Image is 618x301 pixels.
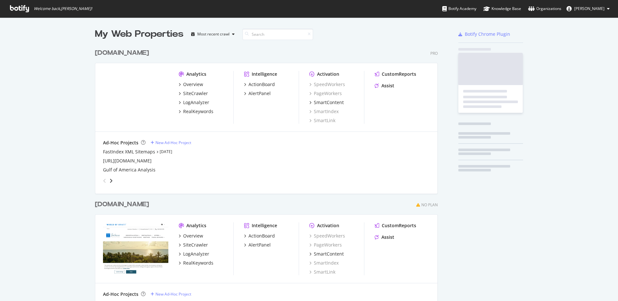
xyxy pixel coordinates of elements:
a: CustomReports [375,222,416,229]
a: Overview [179,81,203,88]
div: Intelligence [252,71,277,77]
div: Analytics [186,222,206,229]
span: Welcome back, [PERSON_NAME] ! [34,6,92,11]
div: Assist [381,83,394,89]
div: SmartContent [314,99,344,106]
a: SmartContent [309,251,344,257]
input: Search [242,29,313,40]
a: SmartIndex [309,108,339,115]
div: angle-right [109,178,113,184]
div: Botify Academy [442,5,476,12]
div: AlertPanel [248,242,271,248]
div: Overview [183,81,203,88]
a: SpeedWorkers [309,81,345,88]
div: LogAnalyzer [183,251,209,257]
div: [DOMAIN_NAME] [95,200,149,209]
a: [URL][DOMAIN_NAME] [103,158,152,164]
div: Organizations [528,5,561,12]
div: Knowledge Base [483,5,521,12]
a: SpeedWorkers [309,233,345,239]
a: SiteCrawler [179,242,208,248]
div: CustomReports [382,222,416,229]
a: ActionBoard [244,233,275,239]
button: Most recent crawl [189,29,237,39]
a: CustomReports [375,71,416,77]
div: ActionBoard [248,81,275,88]
img: hyatt.com [103,71,168,123]
a: Assist [375,83,394,89]
img: hyattinclusivecollection.com [103,222,168,275]
div: Activation [317,71,339,77]
a: LogAnalyzer [179,99,209,106]
button: [PERSON_NAME] [561,4,615,14]
a: RealKeywords [179,260,213,266]
div: SmartContent [314,251,344,257]
a: SmartLink [309,117,335,124]
div: [DOMAIN_NAME] [95,48,149,58]
a: SmartContent [309,99,344,106]
a: SiteCrawler [179,90,208,97]
div: My Web Properties [95,28,183,41]
a: PageWorkers [309,242,342,248]
a: [DOMAIN_NAME] [95,200,152,209]
a: FastIndex XML Sitemaps [103,149,155,155]
a: RealKeywords [179,108,213,115]
div: ActionBoard [248,233,275,239]
span: Joyce Lee [574,6,604,11]
div: Intelligence [252,222,277,229]
div: angle-left [100,176,109,186]
div: SiteCrawler [183,90,208,97]
div: Overview [183,233,203,239]
div: RealKeywords [183,260,213,266]
div: Ad-Hoc Projects [103,140,138,146]
a: PageWorkers [309,90,342,97]
div: Analytics [186,71,206,77]
a: Botify Chrome Plugin [458,31,510,37]
div: Pro [430,51,438,56]
a: SmartLink [309,269,335,275]
a: [DOMAIN_NAME] [95,48,152,58]
a: New Ad-Hoc Project [151,291,191,297]
div: Ad-Hoc Projects [103,291,138,297]
div: CustomReports [382,71,416,77]
div: New Ad-Hoc Project [155,291,191,297]
div: LogAnalyzer [183,99,209,106]
div: Activation [317,222,339,229]
a: AlertPanel [244,90,271,97]
div: AlertPanel [248,90,271,97]
a: [DATE] [160,149,172,154]
a: New Ad-Hoc Project [151,140,191,145]
div: No Plan [421,202,438,208]
a: AlertPanel [244,242,271,248]
div: Assist [381,234,394,240]
a: ActionBoard [244,81,275,88]
div: RealKeywords [183,108,213,115]
div: New Ad-Hoc Project [155,140,191,145]
a: LogAnalyzer [179,251,209,257]
a: Assist [375,234,394,240]
a: Gulf of America Analysis [103,167,155,173]
div: Most recent crawl [197,32,229,36]
div: Botify Chrome Plugin [465,31,510,37]
div: SiteCrawler [183,242,208,248]
a: SmartIndex [309,260,339,266]
a: Overview [179,233,203,239]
